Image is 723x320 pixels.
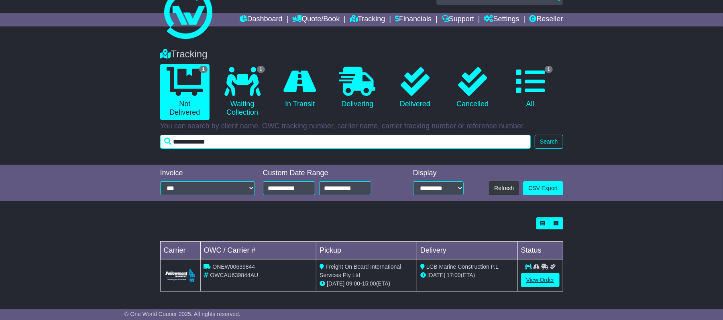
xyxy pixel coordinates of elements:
[346,280,360,287] span: 09:00
[160,64,210,120] a: 1 Not Delivered
[442,13,474,26] a: Support
[320,263,401,278] span: Freight On Board International Services Pty Ltd
[160,242,200,259] td: Carrier
[327,280,344,287] span: [DATE]
[362,280,376,287] span: 15:00
[160,169,255,178] div: Invoice
[210,272,258,278] span: OWCAU639844AU
[292,13,340,26] a: Quote/Book
[390,64,440,111] a: Delivered
[448,64,497,111] a: Cancelled
[529,13,563,26] a: Reseller
[218,64,267,120] a: 1 Waiting Collection
[426,263,499,270] span: LGB Marine Construction P.L
[124,311,240,317] span: © One World Courier 2025. All rights reserved.
[417,242,517,259] td: Delivery
[420,271,514,279] div: (ETA)
[316,242,417,259] td: Pickup
[263,169,392,178] div: Custom Date Range
[545,66,553,73] span: 1
[160,122,563,131] p: You can search by client name, OWC tracking number, carrier name, carrier tracking number or refe...
[521,273,560,287] a: View Order
[447,272,461,278] span: 17:00
[428,272,445,278] span: [DATE]
[395,13,432,26] a: Financials
[240,13,283,26] a: Dashboard
[350,13,385,26] a: Tracking
[257,66,265,73] span: 1
[333,64,382,111] a: Delivering
[535,135,563,149] button: Search
[413,169,464,178] div: Display
[200,242,316,259] td: OWC / Carrier #
[320,279,413,288] div: - (ETA)
[484,13,519,26] a: Settings
[517,242,563,259] td: Status
[212,263,255,270] span: ONEW00639844
[275,64,324,111] a: In Transit
[489,181,519,195] button: Refresh
[199,66,208,73] span: 1
[156,49,567,60] div: Tracking
[523,181,563,195] a: CSV Export
[165,269,196,282] img: Followmont_Transport.png
[505,64,555,111] a: 1 All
